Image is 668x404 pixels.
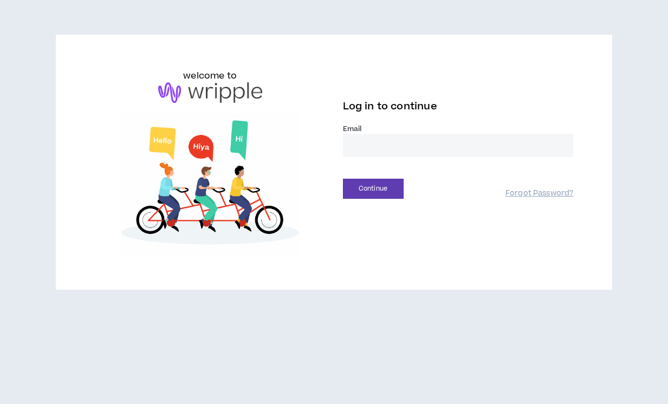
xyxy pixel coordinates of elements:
button: Continue [343,179,404,199]
label: Email [343,124,574,134]
h6: welcome to [183,69,237,82]
img: logo-brand.png [158,82,262,103]
a: Forgot Password? [505,188,573,199]
img: Welcome to Wripple [95,114,326,255]
span: Log in to continue [343,100,437,113]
